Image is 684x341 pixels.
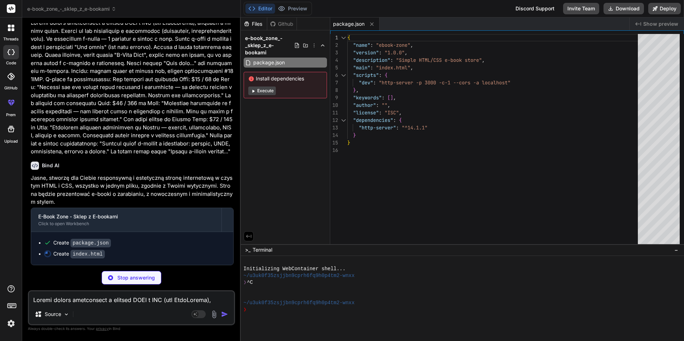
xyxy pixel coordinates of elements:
[45,311,61,318] p: Source
[347,139,350,146] span: }
[330,117,338,124] div: 12
[379,79,510,86] span: "http-server -p 3000 -c-1 --cors -a localhost"
[3,36,19,42] label: threads
[387,94,390,101] span: [
[370,64,373,71] span: :
[393,117,396,123] span: :
[482,57,485,63] span: ,
[330,139,338,147] div: 15
[210,310,218,318] img: attachment
[563,3,599,14] button: Invite Team
[245,246,250,253] span: >_
[399,117,402,123] span: {
[330,41,338,49] div: 2
[356,87,359,93] span: ,
[339,71,348,79] div: Click to collapse the range.
[38,213,214,220] div: E-Book Zone - Sklep z E-bookami
[382,94,385,101] span: :
[31,174,234,206] p: Jasne, stworzę dla Ciebie responsywną i estetyczną stronę internetową w czystym HTML i CSS, wszys...
[244,272,355,279] span: ~/u3uk0f35zsjjbn9cprh6fq9h0p4tm2-wnxx
[27,5,116,13] span: e-book_zone_-_sklep_z_e-bookami
[221,311,228,318] img: icon
[674,246,678,253] span: −
[347,34,350,41] span: {
[53,239,111,247] div: Create
[31,19,234,156] p: Loremi dolors ametconsect a elitsed DOEI t INC (utl EtdoLorema), aliquaen a minimv quisn. Exerci ...
[376,102,379,108] span: :
[379,49,382,56] span: :
[330,64,338,71] div: 5
[6,60,16,66] label: code
[390,57,393,63] span: :
[353,49,379,56] span: "version"
[390,94,393,101] span: ]
[5,317,17,330] img: settings
[248,75,322,82] span: Install dependencies
[396,57,482,63] span: "Simple HTML/CSS e-book store"
[275,4,310,14] button: Preview
[379,72,382,78] span: :
[330,94,338,102] div: 9
[648,3,681,14] button: Deploy
[402,124,427,131] span: "^14.1.1"
[379,109,382,116] span: :
[385,72,387,78] span: {
[393,94,396,101] span: ,
[385,109,399,116] span: "ISC"
[244,266,346,272] span: Initializing WebContainer shell...
[353,117,393,123] span: "dependencies"
[245,4,275,14] button: Editor
[267,20,297,28] div: Github
[31,208,221,232] button: E-Book Zone - Sklep z E-bookamiClick to open Workbench
[247,279,253,286] span: ^C
[330,124,338,132] div: 13
[353,72,379,78] span: "scripts"
[330,132,338,139] div: 14
[353,57,390,63] span: "description"
[42,162,59,169] h6: Bind AI
[6,112,16,118] label: prem
[253,246,272,253] span: Terminal
[511,3,559,14] div: Discord Support
[376,42,410,48] span: "ebook-zone"
[604,3,644,14] button: Download
[330,49,338,56] div: 3
[353,42,370,48] span: "name"
[244,279,247,286] span: ❯
[370,42,373,48] span: :
[353,109,379,116] span: "license"
[244,300,355,306] span: ~/u3uk0f35zsjjbn9cprh6fq9h0p4tm2-wnxx
[673,244,680,256] button: −
[248,87,276,95] button: Execute
[4,85,18,91] label: GitHub
[330,109,338,117] div: 11
[353,102,376,108] span: "author"
[330,56,338,64] div: 4
[28,325,235,332] p: Always double-check its answers. Your in Bind
[241,20,267,28] div: Files
[70,250,105,258] code: index.html
[70,239,111,247] code: package.json
[373,79,376,86] span: :
[353,64,370,71] span: "main"
[359,124,396,131] span: "http-server"
[96,326,109,331] span: privacy
[353,132,356,138] span: }
[63,311,69,317] img: Pick Models
[330,71,338,79] div: 6
[244,306,247,313] span: ❯
[4,138,18,144] label: Upload
[410,42,413,48] span: ,
[117,274,155,281] p: Stop answering
[385,49,405,56] span: "1.0.0"
[399,109,402,116] span: ,
[330,79,338,87] div: 7
[353,94,382,101] span: "keywords"
[396,124,399,131] span: :
[253,58,285,67] span: package.json
[330,87,338,94] div: 8
[643,20,678,28] span: Show preview
[330,147,338,154] div: 16
[330,34,338,41] div: 1
[353,87,356,93] span: }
